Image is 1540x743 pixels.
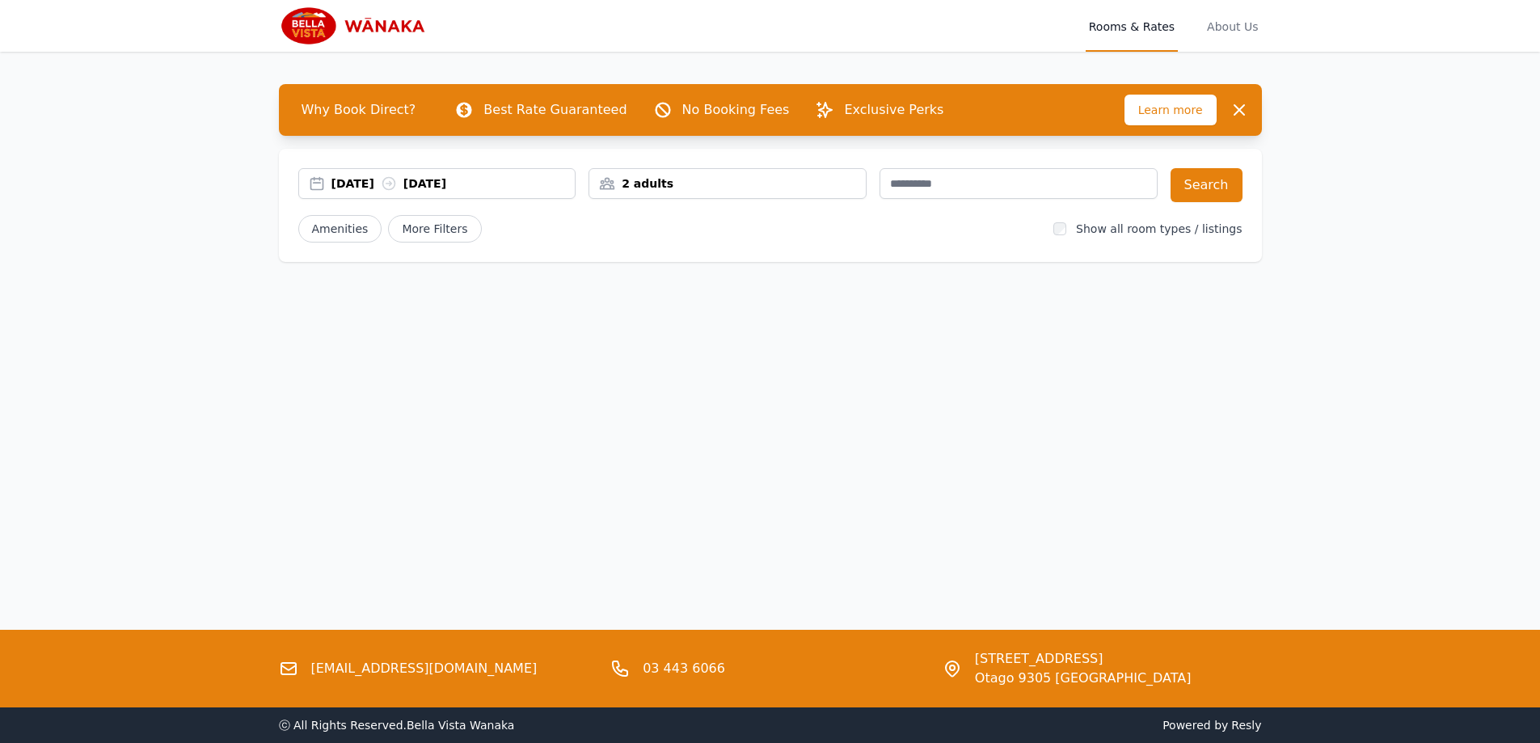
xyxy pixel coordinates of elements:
button: Amenities [298,215,382,243]
span: Learn more [1124,95,1217,125]
span: Otago 9305 [GEOGRAPHIC_DATA] [975,669,1192,688]
p: Exclusive Perks [844,100,943,120]
p: No Booking Fees [682,100,790,120]
a: 03 443 6066 [643,659,725,678]
label: Show all room types / listings [1076,222,1242,235]
img: Bella Vista Wanaka [279,6,435,45]
div: 2 adults [589,175,866,192]
span: [STREET_ADDRESS] [975,649,1192,669]
a: Resly [1231,719,1261,732]
span: Powered by [777,717,1262,733]
span: ⓒ All Rights Reserved. Bella Vista Wanaka [279,719,515,732]
a: [EMAIL_ADDRESS][DOMAIN_NAME] [311,659,538,678]
span: More Filters [388,215,481,243]
p: Best Rate Guaranteed [483,100,627,120]
span: Why Book Direct? [289,94,429,126]
button: Search [1171,168,1243,202]
div: [DATE] [DATE] [331,175,576,192]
